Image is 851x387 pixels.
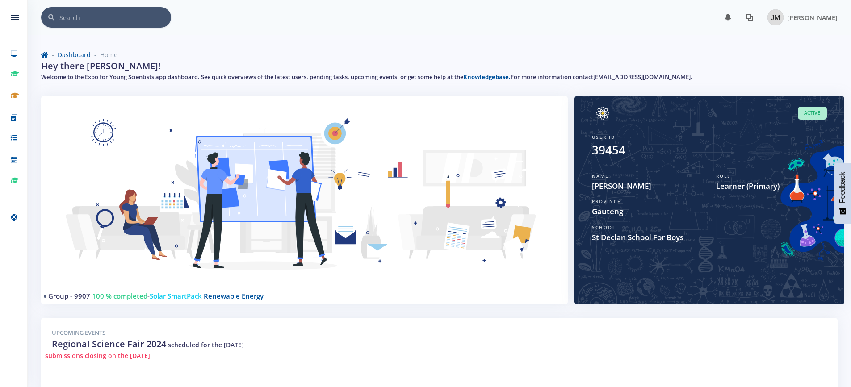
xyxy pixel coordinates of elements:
[41,50,838,59] nav: breadcrumb
[91,50,117,59] li: Home
[592,232,827,243] span: St Declan School For Boys
[58,50,91,59] a: Dashboard
[592,224,616,230] span: School
[48,291,553,301] h4: -
[59,7,171,28] input: Search
[52,338,166,350] span: Regional Science Fair 2024
[41,59,161,73] h2: Hey there [PERSON_NAME]!
[838,172,847,203] span: Feedback
[204,291,264,300] span: Renewable Energy
[592,198,621,204] span: Province
[716,180,827,192] span: Learner (Primary)
[41,73,838,82] h5: Welcome to the Expo for Young Scientists app dashboard. See quick overviews of the latest users, ...
[592,173,609,179] span: Name
[593,73,691,81] a: [EMAIL_ADDRESS][DOMAIN_NAME]
[592,134,615,140] span: User ID
[150,291,202,300] span: Solar SmartPack
[592,180,703,192] span: [PERSON_NAME]
[760,8,838,27] a: Image placeholder [PERSON_NAME]
[798,107,827,120] span: Active
[168,341,244,349] span: scheduled for the [DATE]
[48,291,90,300] a: Group - 9907
[592,141,625,159] div: 39454
[834,163,851,224] button: Feedback - Show survey
[787,13,838,22] span: [PERSON_NAME]
[592,206,827,217] span: Gauteng
[52,329,827,337] h5: Upcoming Events
[45,351,150,360] span: submissions closing on the [DATE]
[716,173,731,179] span: Role
[52,107,557,298] img: Learner
[92,291,147,300] span: 100 % completed
[767,9,784,25] img: Image placeholder
[592,107,613,120] img: Image placeholder
[463,73,511,81] a: Knowledgebase.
